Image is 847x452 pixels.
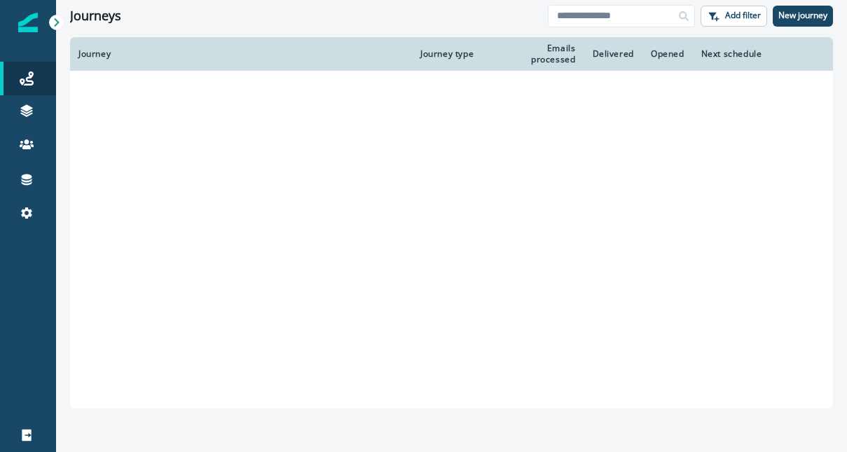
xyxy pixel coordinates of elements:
[70,8,121,24] h1: Journeys
[18,13,38,32] img: Inflection
[773,6,833,27] button: New journey
[593,48,634,60] div: Delivered
[651,48,684,60] div: Opened
[778,11,827,20] p: New journey
[420,48,490,60] div: Journey type
[701,6,767,27] button: Add filter
[78,48,404,60] div: Journey
[507,43,575,65] div: Emails processed
[725,11,761,20] p: Add filter
[701,48,796,60] div: Next schedule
